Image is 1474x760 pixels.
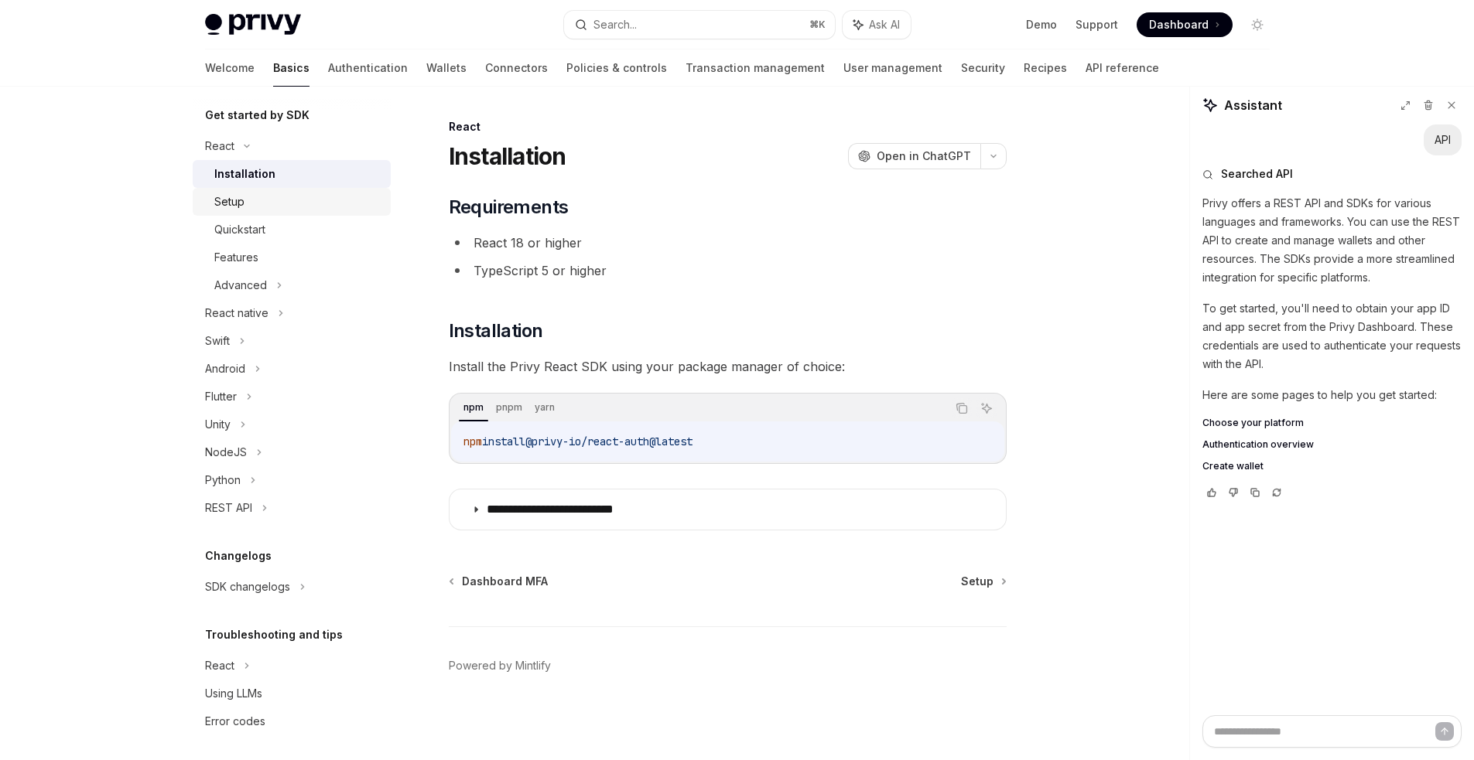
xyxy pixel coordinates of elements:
[193,216,391,244] a: Quickstart
[564,11,835,39] button: Search...⌘K
[449,319,543,343] span: Installation
[530,398,559,417] div: yarn
[205,547,272,565] h5: Changelogs
[1202,417,1304,429] span: Choose your platform
[843,49,942,87] a: User management
[450,574,548,589] a: Dashboard MFA
[449,232,1007,254] li: React 18 or higher
[1202,438,1462,451] a: Authentication overview
[848,143,980,169] button: Open in ChatGPT
[205,625,343,644] h5: Troubleshooting and tips
[205,712,265,731] div: Error codes
[193,680,391,707] a: Using LLMs
[877,148,971,164] span: Open in ChatGPT
[205,415,231,434] div: Unity
[328,49,408,87] a: Authentication
[961,574,1005,589] a: Setup
[214,165,275,183] div: Installation
[952,398,972,418] button: Copy the contents from the code block
[1202,386,1462,404] p: Here are some pages to help you get started:
[214,220,265,239] div: Quickstart
[205,304,268,322] div: React native
[843,11,911,39] button: Ask AI
[809,19,826,31] span: ⌘ K
[1149,17,1209,32] span: Dashboard
[449,658,551,673] a: Powered by Mintlify
[1245,12,1270,37] button: Toggle dark mode
[193,244,391,271] a: Features
[273,49,310,87] a: Basics
[1076,17,1118,32] a: Support
[482,435,525,448] span: install
[205,684,262,703] div: Using LLMs
[205,387,237,406] div: Flutter
[193,160,391,188] a: Installation
[1202,166,1462,182] button: Searched API
[961,574,993,589] span: Setup
[205,499,252,517] div: REST API
[1202,299,1462,373] p: To get started, you'll need to obtain your app ID and app secret from the Privy Dashboard. These ...
[205,471,241,489] div: Python
[205,106,310,124] h5: Get started by SDK
[205,137,234,155] div: React
[485,49,548,87] a: Connectors
[205,578,290,596] div: SDK changelogs
[1086,49,1159,87] a: API reference
[449,195,569,220] span: Requirements
[205,14,301,36] img: light logo
[869,17,900,32] span: Ask AI
[593,15,637,34] div: Search...
[463,435,482,448] span: npm
[449,356,1007,377] span: Install the Privy React SDK using your package manager of choice:
[462,574,548,589] span: Dashboard MFA
[214,248,258,267] div: Features
[1435,722,1454,741] button: Send message
[205,332,230,350] div: Swift
[205,49,255,87] a: Welcome
[1024,49,1067,87] a: Recipes
[1202,460,1264,472] span: Create wallet
[1221,166,1293,182] span: Searched API
[566,49,667,87] a: Policies & controls
[1224,96,1282,114] span: Assistant
[1435,132,1451,148] div: API
[214,193,245,211] div: Setup
[525,435,693,448] span: @privy-io/react-auth@latest
[1026,17,1057,32] a: Demo
[449,142,566,170] h1: Installation
[1137,12,1233,37] a: Dashboard
[1202,438,1314,451] span: Authentication overview
[193,188,391,216] a: Setup
[686,49,825,87] a: Transaction management
[976,398,997,418] button: Ask AI
[491,398,527,417] div: pnpm
[193,707,391,735] a: Error codes
[449,119,1007,135] div: React
[459,398,488,417] div: npm
[1202,194,1462,287] p: Privy offers a REST API and SDKs for various languages and frameworks. You can use the REST API t...
[205,443,247,462] div: NodeJS
[205,360,245,378] div: Android
[1202,460,1462,472] a: Create wallet
[449,260,1007,281] li: TypeScript 5 or higher
[205,656,234,675] div: React
[214,276,267,295] div: Advanced
[961,49,1005,87] a: Security
[426,49,467,87] a: Wallets
[1202,417,1462,429] a: Choose your platform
